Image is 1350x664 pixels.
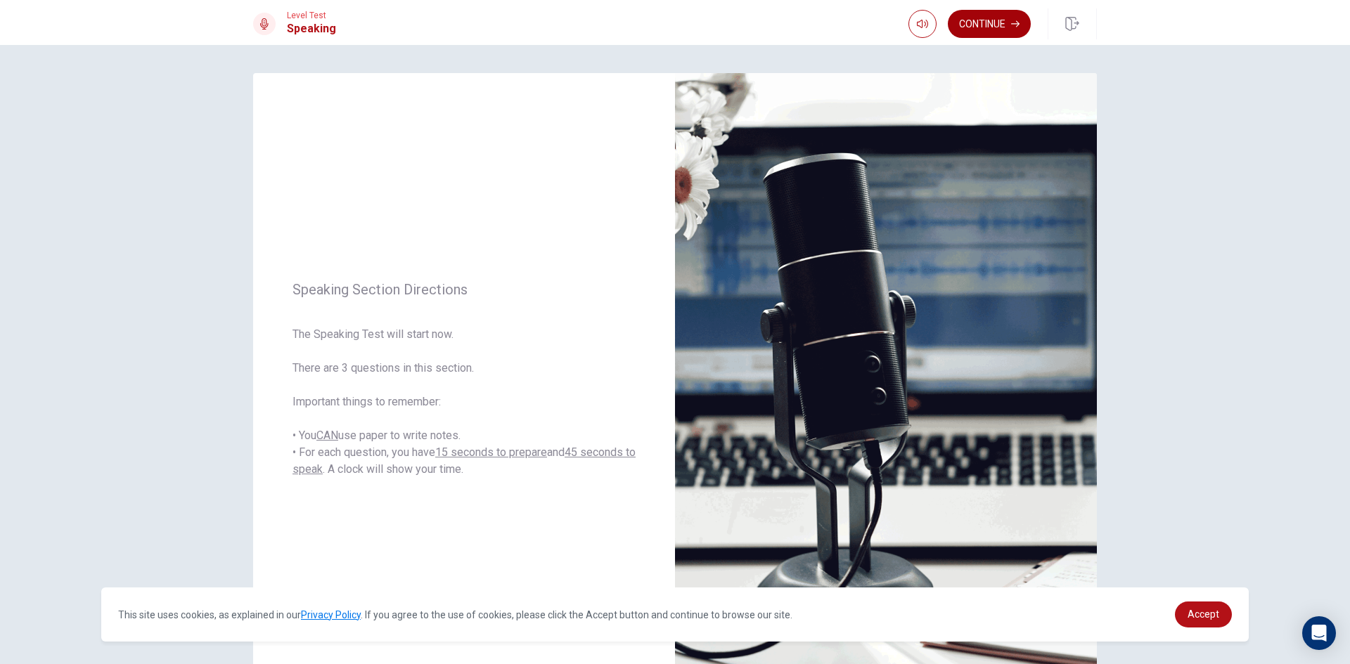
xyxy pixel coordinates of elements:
a: Privacy Policy [301,609,361,620]
a: dismiss cookie message [1175,601,1232,627]
span: This site uses cookies, as explained in our . If you agree to the use of cookies, please click th... [118,609,792,620]
u: 15 seconds to prepare [435,445,547,459]
span: The Speaking Test will start now. There are 3 questions in this section. Important things to reme... [292,326,636,478]
u: CAN [316,429,338,442]
div: Open Intercom Messenger [1302,616,1336,650]
span: Accept [1188,608,1219,620]
div: cookieconsent [101,587,1249,642]
h1: Speaking [287,20,336,37]
button: Continue [948,10,1031,38]
span: Level Test [287,11,336,20]
span: Speaking Section Directions [292,281,636,298]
